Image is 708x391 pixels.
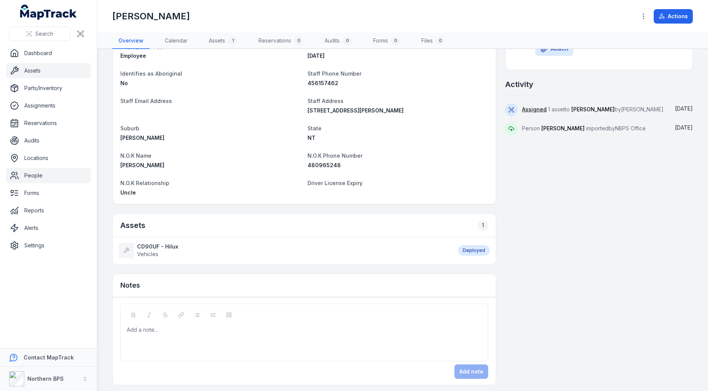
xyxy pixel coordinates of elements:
a: Forms0 [367,33,406,49]
a: Settings [6,238,91,253]
button: Search [9,27,70,41]
a: Assignments [6,98,91,113]
span: Person imported by NBPS Office [522,125,646,131]
div: 0 [294,36,303,45]
strong: Northern BPS [27,375,64,382]
a: Reports [6,203,91,218]
div: Deployed [458,245,490,256]
h1: [PERSON_NAME] [112,10,190,22]
strong: CD90UF - Hilux [137,243,178,250]
a: Forms [6,185,91,201]
h2: Assets [120,220,145,231]
span: N.O.K Name [120,152,151,159]
a: Assets1 [203,33,243,49]
a: Reservations [6,116,91,131]
h3: Notes [120,280,140,291]
span: Driver License Expiry [307,180,363,186]
span: Staff Phone Number [307,70,361,77]
span: [STREET_ADDRESS][PERSON_NAME] [307,107,404,114]
span: [DATE] [307,52,325,59]
span: [DATE] [675,124,693,131]
span: 456157462 [307,80,338,86]
span: 1 asset to by [PERSON_NAME] [522,106,664,112]
div: 1 [478,220,488,231]
a: Locations [6,150,91,166]
div: 0 [436,36,445,45]
a: Reservations0 [252,33,309,49]
a: CD90UF - HiluxVehicles [119,243,451,258]
a: Calendar [159,33,194,49]
a: Overview [112,33,150,49]
strong: Contact MapTrack [24,354,74,361]
a: Assigned [522,106,547,113]
a: Dashboard [6,46,91,61]
span: [DATE] [675,105,693,112]
a: Audits [6,133,91,148]
a: People [6,168,91,183]
span: Vehicles [137,251,158,257]
span: Staff Email Address [120,98,172,104]
span: No [120,80,128,86]
span: Search [35,30,53,38]
a: Audits0 [319,33,358,49]
div: 0 [343,36,352,45]
span: State [307,125,322,131]
time: 02/10/2025, 12:14:03 pm [675,105,693,112]
span: NT [307,135,315,141]
span: Uncle [120,189,136,196]
div: 1 [228,36,237,45]
h2: Activity [505,79,533,90]
time: 08/11/2025, 8:00:00 am [307,52,325,59]
span: [PERSON_NAME] [541,125,585,131]
a: MapTrack [20,5,77,20]
button: Actions [654,9,693,24]
span: N.O.K Phone Number [307,152,363,159]
div: 0 [391,36,400,45]
time: 26/09/2025, 1:40:23 pm [675,124,693,131]
span: [PERSON_NAME] [571,106,615,112]
span: [PERSON_NAME] [120,162,164,168]
span: Identifies as Aboriginal [120,70,182,77]
span: 480965248 [307,162,341,168]
span: Employee [120,52,146,59]
span: Suburb [120,125,139,131]
span: N.O.K Relationship [120,180,169,186]
a: Alerts [6,220,91,236]
a: Assets [6,63,91,78]
span: [PERSON_NAME] [120,135,164,141]
a: Files0 [415,33,451,49]
span: Staff Address [307,98,344,104]
a: Parts/Inventory [6,81,91,96]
